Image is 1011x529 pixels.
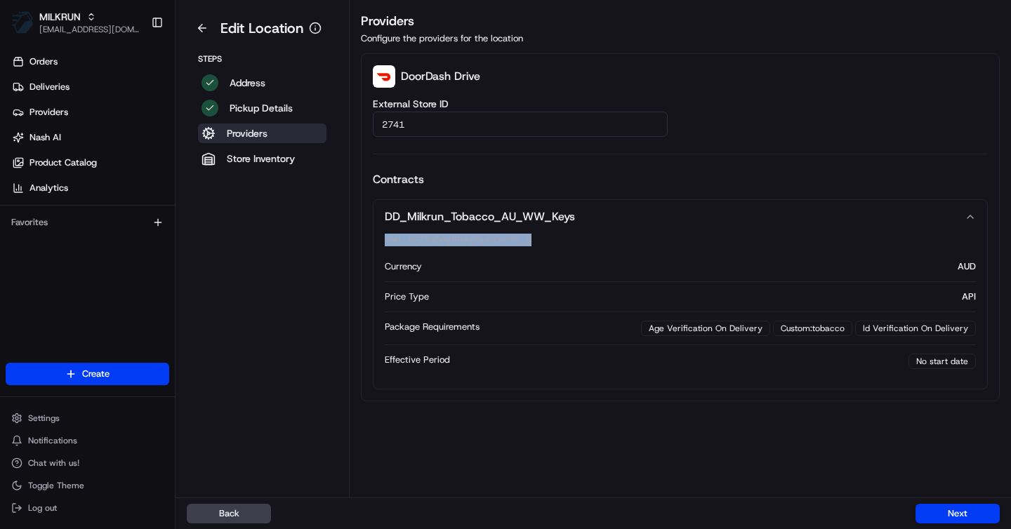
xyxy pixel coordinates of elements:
img: gabe [14,242,37,264]
p: Welcome 👋 [14,56,256,79]
span: Knowledge Base [28,314,107,328]
p: Pickup Details [230,101,293,115]
div: Currency [385,260,958,273]
button: Settings [6,408,169,428]
div: Price Type [385,290,962,303]
div: Age Verification On Delivery [641,321,770,336]
button: Log out [6,498,169,518]
h4: Contracts [373,171,988,188]
div: Favorites [6,211,169,234]
p: Configure the providers for the location [361,32,1000,45]
button: [EMAIL_ADDRESS][DOMAIN_NAME] [39,24,140,35]
img: 1736555255976-a54dd68f-1ca7-489b-9aae-adbdc363a1c4 [14,134,39,159]
p: Providers [227,126,267,140]
button: Toggle Theme [6,476,169,495]
button: Pickup Details [198,98,326,118]
img: Masood Aslam [14,204,37,227]
p: Store Inventory [227,152,295,166]
a: Nash AI [6,126,175,149]
button: DD_Milkrun_Tobacco_AU_WW_Keys [374,200,987,234]
p: DoorDash Drive [401,68,480,85]
button: MILKRUN [39,10,81,24]
div: Start new chat [63,134,230,148]
a: Powered byPylon [99,347,170,359]
span: • [67,255,72,267]
p: Address [230,76,265,90]
div: Past conversations [14,182,94,194]
div: 💻 [119,315,130,326]
a: 📗Knowledge Base [8,308,113,333]
div: Custom:tobacco [773,321,852,336]
span: • [117,217,121,229]
button: Start new chat [239,138,256,155]
span: [DATE] [75,255,104,267]
span: Orders [29,55,58,68]
span: [DATE] [124,217,153,229]
span: Chat with us! [28,457,79,469]
span: Nash AI [29,131,61,144]
button: Providers [198,123,326,143]
button: Back [187,504,271,523]
span: Toggle Theme [28,480,84,491]
a: Orders [6,51,175,73]
span: Analytics [29,182,68,194]
span: Notifications [28,435,77,446]
span: Settings [28,413,60,424]
div: Effective Period [385,354,908,366]
div: API [962,290,976,303]
div: We're available if you need us! [63,148,193,159]
span: Log out [28,502,57,514]
img: 1736555255976-a54dd68f-1ca7-489b-9aae-adbdc363a1c4 [28,218,39,229]
a: 💻API Documentation [113,308,231,333]
span: [PERSON_NAME] [44,217,114,229]
p: cntr_AFZ3dDAyfRtAgSpHZtyPjY_5 [385,234,976,246]
img: MILKRUN [11,11,34,34]
span: gabe [44,255,65,267]
span: Product Catalog [29,156,97,169]
div: DD_Milkrun_Tobacco_AU_WW_Keys [374,234,987,389]
span: Deliveries [29,81,70,93]
div: AUD [958,260,976,273]
a: Analytics [6,177,175,199]
span: Providers [29,106,68,119]
button: MILKRUNMILKRUN[EMAIL_ADDRESS][DOMAIN_NAME] [6,6,145,39]
img: 4281594248423_2fcf9dad9f2a874258b8_72.png [29,134,55,159]
a: Deliveries [6,76,175,98]
button: Create [6,363,169,385]
label: External Store ID [373,99,988,109]
img: Nash [14,14,42,42]
span: Create [82,368,110,380]
div: No start date [908,354,976,369]
img: doordash_logo_v2.png [373,65,395,88]
p: Steps [198,53,326,65]
a: Providers [6,101,175,123]
button: Store Inventory [198,149,326,168]
div: Id Verification On Delivery [855,321,976,336]
h1: Edit Location [220,18,303,38]
button: Notifications [6,431,169,450]
h3: Providers [361,11,1000,31]
div: Package Requirements [385,321,641,333]
button: Next [916,504,1000,523]
div: 📗 [14,315,25,326]
span: API Documentation [133,314,225,328]
button: Chat with us! [6,453,169,473]
button: Address [198,73,326,93]
a: Product Catalog [6,152,175,174]
button: See all [218,180,256,196]
span: Pylon [140,348,170,359]
input: Clear [37,91,232,105]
